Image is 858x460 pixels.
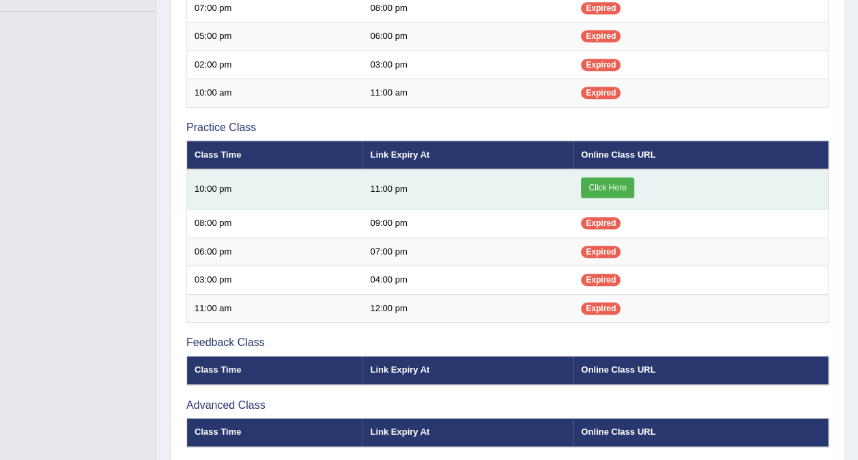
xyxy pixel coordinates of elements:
[187,266,363,295] td: 03:00 pm
[362,266,573,295] td: 04:00 pm
[362,23,573,51] td: 06:00 pm
[581,30,620,42] span: Expired
[581,246,620,258] span: Expired
[187,51,363,79] td: 02:00 pm
[186,399,829,412] h3: Advanced Class
[187,23,363,51] td: 05:00 pm
[187,169,363,210] td: 10:00 pm
[187,210,363,238] td: 08:00 pm
[581,217,620,229] span: Expired
[581,302,620,315] span: Expired
[581,59,620,71] span: Expired
[362,238,573,266] td: 07:00 pm
[362,356,573,385] th: Link Expiry At
[362,210,573,238] td: 09:00 pm
[186,336,829,349] h3: Feedback Class
[573,141,828,169] th: Online Class URL
[362,51,573,79] td: 03:00 pm
[186,121,829,134] h3: Practice Class
[581,87,620,99] span: Expired
[362,169,573,210] td: 11:00 pm
[187,294,363,323] td: 11:00 am
[581,2,620,14] span: Expired
[573,356,828,385] th: Online Class URL
[581,274,620,286] span: Expired
[187,238,363,266] td: 06:00 pm
[362,79,573,108] td: 11:00 am
[573,418,828,447] th: Online Class URL
[187,79,363,108] td: 10:00 am
[187,141,363,169] th: Class Time
[362,418,573,447] th: Link Expiry At
[187,356,363,385] th: Class Time
[187,418,363,447] th: Class Time
[362,141,573,169] th: Link Expiry At
[362,294,573,323] td: 12:00 pm
[581,177,633,198] a: Click Here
